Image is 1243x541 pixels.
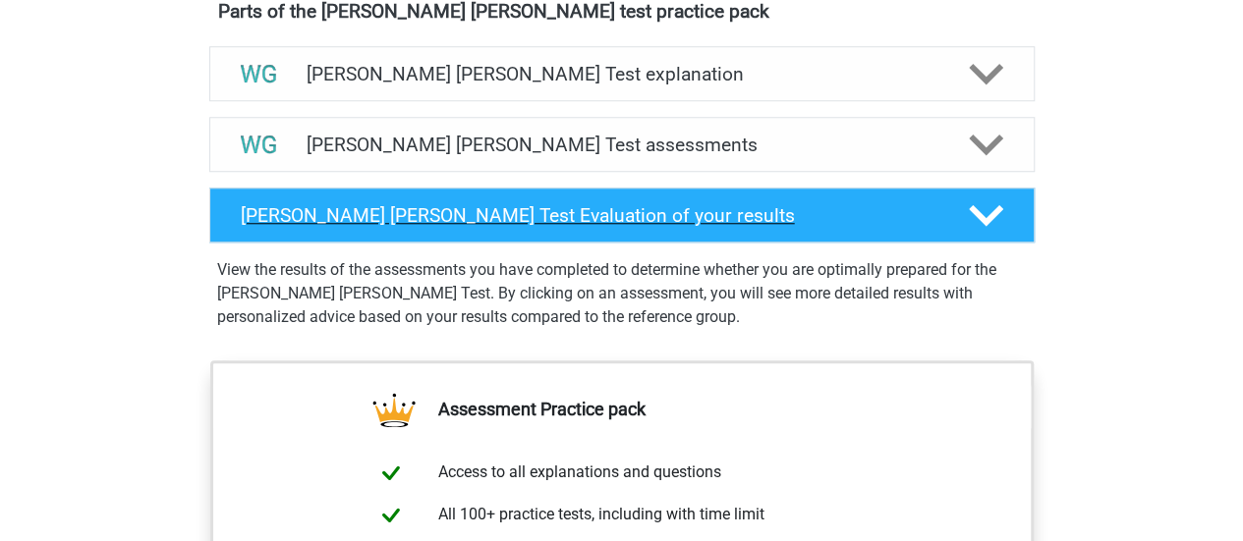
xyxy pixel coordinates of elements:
[307,63,937,85] h4: [PERSON_NAME] [PERSON_NAME] Test explanation
[234,49,284,99] img: watson glaser test explanations
[201,188,1043,243] a: [PERSON_NAME] [PERSON_NAME] Test Evaluation of your results
[241,204,937,227] h4: [PERSON_NAME] [PERSON_NAME] Test Evaluation of your results
[307,134,937,156] h4: [PERSON_NAME] [PERSON_NAME] Test assessments
[217,258,1027,329] p: View the results of the assessments you have completed to determine whether you are optimally pre...
[201,117,1043,172] a: assessments [PERSON_NAME] [PERSON_NAME] Test assessments
[234,120,284,170] img: watson glaser test assessments
[201,46,1043,101] a: explanations [PERSON_NAME] [PERSON_NAME] Test explanation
